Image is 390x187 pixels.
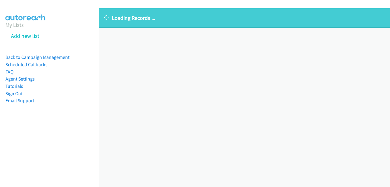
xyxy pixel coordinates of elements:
[5,76,35,82] a: Agent Settings
[5,83,23,89] a: Tutorials
[5,21,24,28] a: My Lists
[11,32,39,39] a: Add new list
[5,69,13,75] a: FAQ
[5,98,34,103] a: Email Support
[5,91,23,96] a: Sign Out
[104,14,385,22] p: Loading Records ...
[5,54,69,60] a: Back to Campaign Management
[5,62,48,67] a: Scheduled Callbacks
